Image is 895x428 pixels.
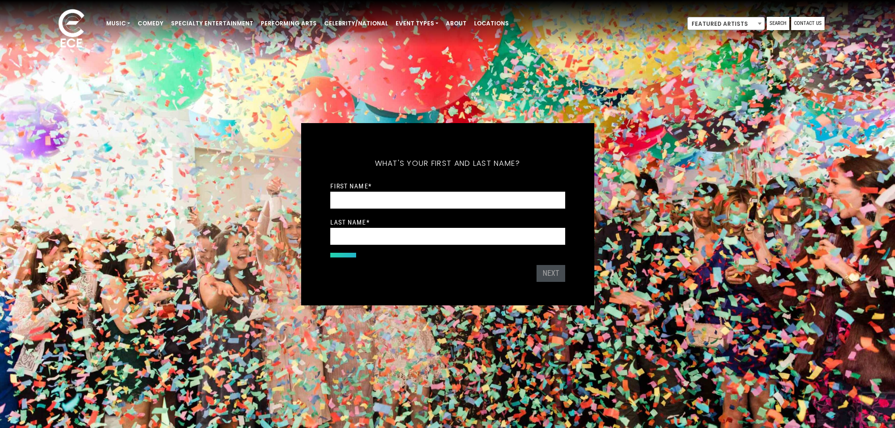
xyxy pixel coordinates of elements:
[442,16,470,31] a: About
[134,16,167,31] a: Comedy
[687,17,765,30] span: Featured Artists
[167,16,257,31] a: Specialty Entertainment
[688,17,764,31] span: Featured Artists
[767,17,789,30] a: Search
[102,16,134,31] a: Music
[48,7,95,52] img: ece_new_logo_whitev2-1.png
[392,16,442,31] a: Event Types
[330,218,370,226] label: Last Name
[320,16,392,31] a: Celebrity/National
[470,16,513,31] a: Locations
[330,182,372,190] label: First Name
[257,16,320,31] a: Performing Arts
[791,17,825,30] a: Contact Us
[330,147,565,180] h5: What's your first and last name?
